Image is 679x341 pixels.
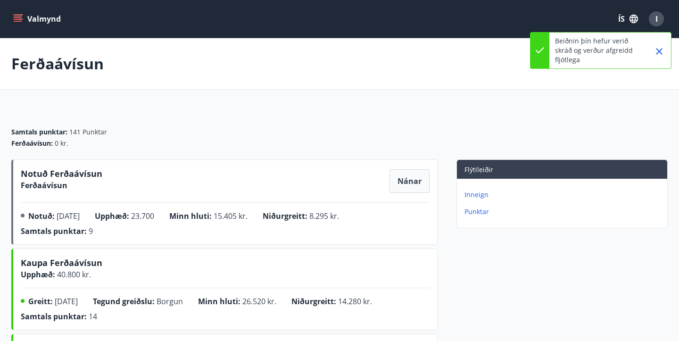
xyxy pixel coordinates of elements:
[21,311,87,322] span: Samtals punktar :
[11,10,65,27] button: menu
[21,269,55,280] span: Upphæð :
[169,211,212,221] span: Minn hluti :
[555,36,638,65] p: Beiðnin þín hefur verið skráð og verður afgreidd fljótlega
[57,211,80,221] span: [DATE]
[93,296,155,307] span: Tegund greiðslu :
[655,14,658,24] span: I
[464,207,663,216] p: Punktar
[464,190,663,200] p: Inneign
[89,311,97,322] span: 14
[11,53,104,74] p: Ferðaávísun
[651,43,667,59] button: Close
[55,139,68,148] span: 0 kr.
[214,211,248,221] span: 15.405 kr.
[21,226,87,236] span: Samtals punktar :
[157,296,183,307] span: Borgun
[613,10,643,27] button: ÍS
[131,211,154,221] span: 23.700
[28,296,53,307] span: Greitt :
[21,168,102,183] span: Notuð Ferðaávísun
[464,165,493,174] span: Flýtileiðir
[242,296,276,307] span: 26.520 kr.
[95,211,129,221] span: Upphæð :
[11,127,67,137] span: Samtals punktar :
[69,127,107,137] span: 141 Punktar
[645,8,668,30] button: I
[28,211,55,221] span: Notuð :
[309,211,339,221] span: 8.295 kr.
[55,269,91,280] span: 40.800 kr.
[11,139,53,148] span: Ferðaávísun :
[338,296,372,307] span: 14.280 kr.
[21,257,102,272] span: Kaupa Ferðaávísun
[89,226,93,236] span: 9
[390,170,429,192] button: Nánar
[198,296,240,307] span: Minn hluti :
[291,296,336,307] span: Niðurgreitt :
[397,176,422,186] span: Nánar
[55,296,78,307] span: [DATE]
[263,211,307,221] span: Niðurgreitt :
[21,180,67,191] span: Ferðaávísun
